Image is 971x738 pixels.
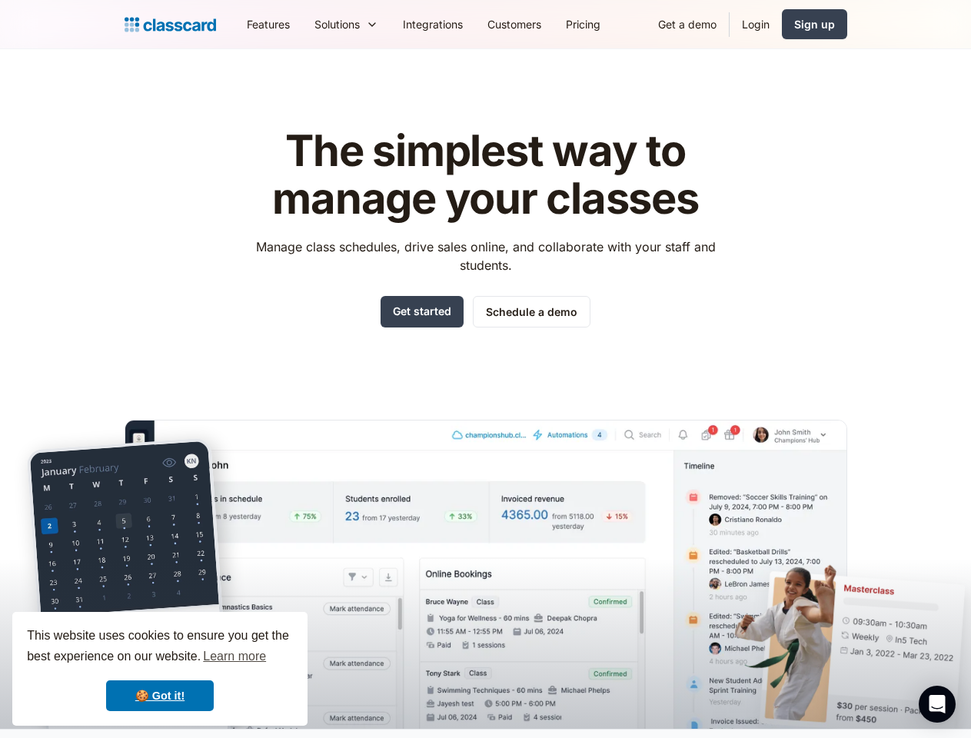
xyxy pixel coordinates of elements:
a: Get started [381,296,464,327]
a: home [125,14,216,35]
a: Customers [475,7,554,42]
a: dismiss cookie message [106,680,214,711]
a: Integrations [391,7,475,42]
a: learn more about cookies [201,645,268,668]
a: Features [234,7,302,42]
div: Solutions [302,7,391,42]
a: Get a demo [646,7,729,42]
a: Login [730,7,782,42]
div: Sign up [794,16,835,32]
div: Open Intercom Messenger [919,686,956,723]
a: Sign up [782,9,847,39]
h1: The simplest way to manage your classes [241,128,730,222]
p: Manage class schedules, drive sales online, and collaborate with your staff and students. [241,238,730,274]
a: Pricing [554,7,613,42]
a: Schedule a demo [473,296,590,327]
span: This website uses cookies to ensure you get the best experience on our website. [27,627,293,668]
div: Solutions [314,16,360,32]
div: cookieconsent [12,612,308,726]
